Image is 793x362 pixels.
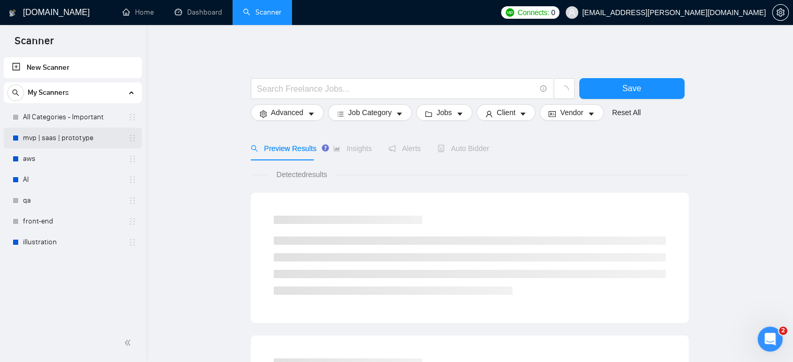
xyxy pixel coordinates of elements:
span: search [8,89,23,96]
a: mvp | saas | prototype [23,128,122,148]
a: New Scanner [12,57,133,78]
span: Connects: [518,7,549,18]
span: setting [773,8,788,17]
button: idcardVendorcaret-down [540,104,603,121]
iframe: Intercom live chat [758,327,783,352]
span: Save [622,82,641,95]
span: Vendor [560,107,583,118]
button: userClientcaret-down [477,104,536,121]
span: holder [128,113,137,121]
span: holder [128,155,137,163]
span: caret-down [308,110,315,118]
li: New Scanner [4,57,142,78]
button: settingAdvancedcaret-down [251,104,324,121]
span: Client [497,107,516,118]
li: My Scanners [4,82,142,253]
span: area-chart [333,145,340,152]
span: notification [388,145,396,152]
span: Detected results [269,169,334,180]
a: AI [23,169,122,190]
a: dashboardDashboard [175,8,222,17]
span: holder [128,134,137,142]
span: double-left [124,338,135,348]
span: My Scanners [28,82,69,103]
span: holder [128,238,137,246]
span: Jobs [436,107,452,118]
a: qa [23,190,122,211]
span: idcard [548,110,556,118]
span: caret-down [456,110,463,118]
span: bars [337,110,344,118]
a: homeHome [123,8,154,17]
span: loading [559,85,569,95]
span: caret-down [519,110,527,118]
span: robot [437,145,445,152]
button: Save [579,78,685,99]
span: holder [128,176,137,184]
span: 2 [779,327,787,335]
a: aws [23,148,122,169]
a: setting [772,8,789,17]
span: user [485,110,493,118]
img: logo [9,5,16,21]
span: Advanced [271,107,303,118]
input: Search Freelance Jobs... [257,82,535,95]
span: Auto Bidder [437,144,489,153]
span: Preview Results [251,144,316,153]
span: Insights [333,144,372,153]
a: Reset All [612,107,641,118]
a: illustration [23,232,122,253]
span: search [251,145,258,152]
span: caret-down [588,110,595,118]
button: barsJob Categorycaret-down [328,104,412,121]
span: Job Category [348,107,392,118]
button: search [7,84,24,101]
a: front-end [23,211,122,232]
img: upwork-logo.png [506,8,514,17]
span: Alerts [388,144,421,153]
span: holder [128,196,137,205]
a: searchScanner [243,8,282,17]
div: Tooltip anchor [321,143,330,153]
span: user [568,9,576,16]
a: All Categories - Important [23,107,122,128]
span: setting [260,110,267,118]
span: info-circle [540,85,547,92]
span: holder [128,217,137,226]
span: folder [425,110,432,118]
span: caret-down [396,110,403,118]
button: setting [772,4,789,21]
button: folderJobscaret-down [416,104,472,121]
span: 0 [551,7,555,18]
span: Scanner [6,33,62,55]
